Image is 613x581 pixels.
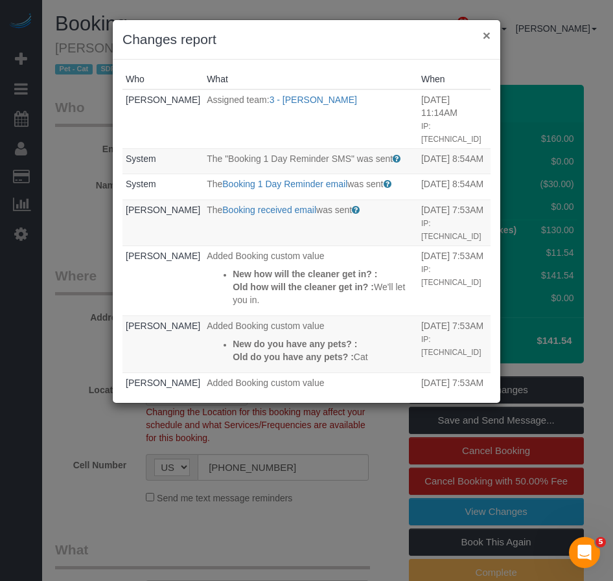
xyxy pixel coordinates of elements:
small: IP: [TECHNICAL_ID] [421,335,481,357]
strong: Old do you have any pets? : [233,352,354,362]
td: What [203,372,418,442]
small: IP: [TECHNICAL_ID] [421,392,481,414]
td: What [203,199,418,245]
button: × [483,28,491,42]
span: was sent [347,179,383,189]
p: Cat [233,350,415,363]
small: IP: [TECHNICAL_ID] [421,219,481,241]
a: Booking received email [222,205,316,215]
td: Who [122,148,203,174]
a: [PERSON_NAME] [126,321,200,331]
td: What [203,174,418,200]
td: When [418,372,491,442]
a: [PERSON_NAME] [126,95,200,105]
a: Booking 1 Day Reminder email [222,179,347,189]
span: The "Booking 1 Day Reminder SMS" was sent [207,154,393,164]
span: 5 [596,537,606,547]
td: Who [122,372,203,442]
small: IP: [TECHNICAL_ID] [421,265,481,287]
a: [PERSON_NAME] [126,378,200,388]
td: Who [122,174,203,200]
iframe: Intercom live chat [569,537,600,568]
td: When [418,89,491,148]
td: Who [122,245,203,315]
a: System [126,154,156,164]
td: Who [122,89,203,148]
td: When [418,245,491,315]
small: IP: [TECHNICAL_ID] [421,122,481,144]
a: [PERSON_NAME] [126,205,200,215]
td: When [418,199,491,245]
a: System [126,179,156,189]
sui-modal: Changes report [113,20,500,403]
td: What [203,315,418,372]
th: When [418,69,491,89]
span: Added Booking custom value [207,378,324,388]
td: When [418,174,491,200]
span: The [207,179,222,189]
th: What [203,69,418,89]
a: [PERSON_NAME] [126,251,200,261]
span: Added Booking custom value [207,251,324,261]
strong: Old how will the cleaner get in? : [233,282,374,292]
td: Who [122,315,203,372]
h3: Changes report [122,30,491,49]
span: The [207,205,222,215]
a: 3 - [PERSON_NAME] [270,95,357,105]
td: What [203,148,418,174]
strong: New how will the cleaner get in? : [233,269,377,279]
td: What [203,245,418,315]
span: Assigned team: [207,95,270,105]
td: When [418,148,491,174]
span: Added Booking custom value [207,321,324,331]
p: We'll let you in. [233,280,415,306]
span: was sent [316,205,352,215]
td: What [203,89,418,148]
strong: New do you have any pets? : [233,339,357,349]
td: When [418,315,491,372]
th: Who [122,69,203,89]
td: Who [122,199,203,245]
